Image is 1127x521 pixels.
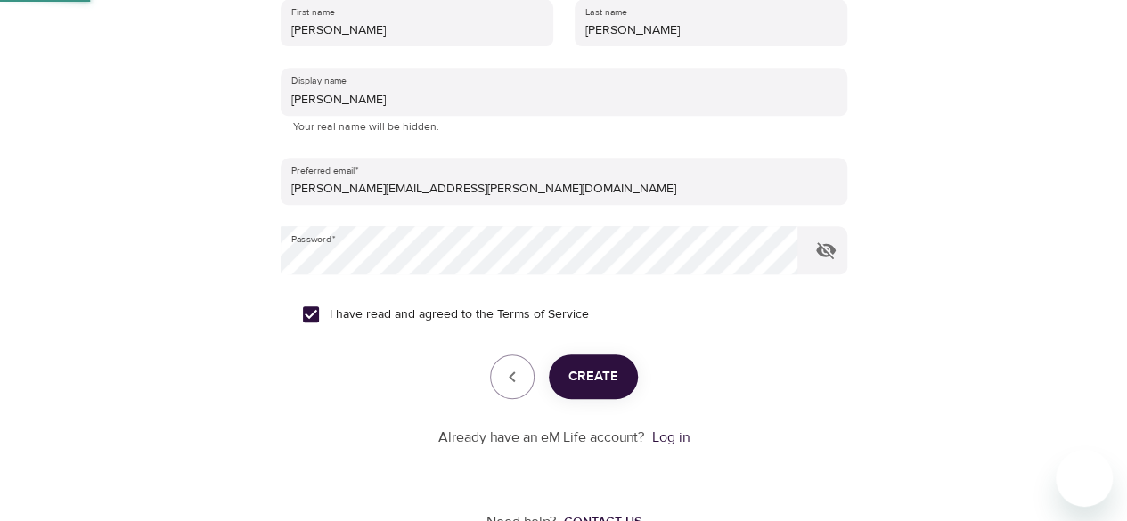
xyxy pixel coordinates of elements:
[652,428,690,446] a: Log in
[568,365,618,388] span: Create
[293,118,835,136] p: Your real name will be hidden.
[1056,450,1113,507] iframe: Button to launch messaging window
[497,305,589,324] a: Terms of Service
[330,305,589,324] span: I have read and agreed to the
[549,354,638,399] button: Create
[438,427,645,448] p: Already have an eM Life account?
